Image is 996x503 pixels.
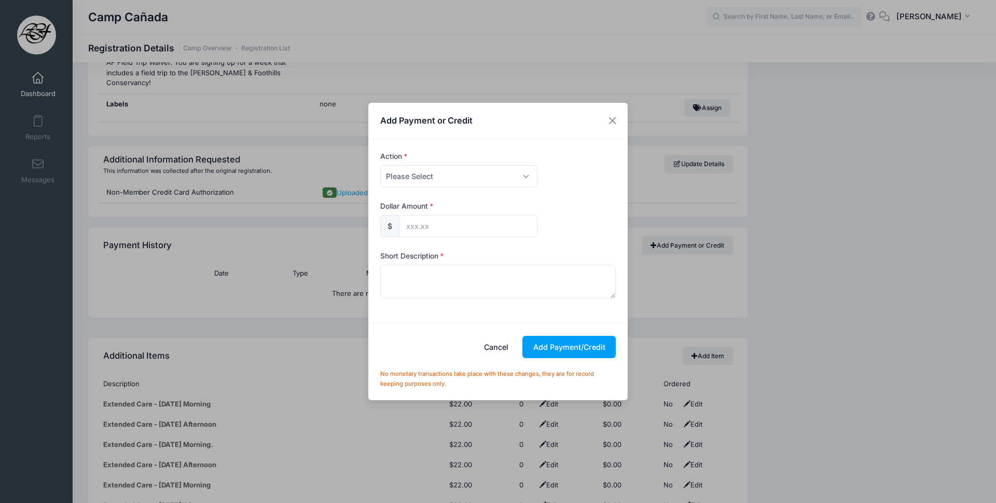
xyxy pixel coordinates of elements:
[474,336,519,358] button: Cancel
[380,370,594,388] small: No monetary transactions take place with these changes, they are for record keeping purposes only.
[380,251,444,261] label: Short Description
[399,215,537,237] input: xxx.xx
[522,336,616,358] button: Add Payment/Credit
[380,215,399,237] div: $
[603,112,622,130] button: Close
[380,114,473,127] h4: Add Payment or Credit
[380,201,434,211] label: Dollar Amount
[380,151,408,161] label: Action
